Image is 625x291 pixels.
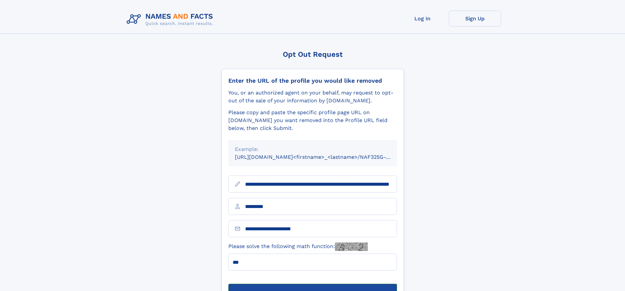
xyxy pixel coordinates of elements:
[228,89,397,105] div: You, or an authorized agent on your behalf, may request to opt-out of the sale of your informatio...
[449,10,501,27] a: Sign Up
[396,10,449,27] a: Log In
[124,10,219,28] img: Logo Names and Facts
[235,145,390,153] div: Example:
[228,109,397,132] div: Please copy and paste the specific profile page URL on [DOMAIN_NAME] you want removed into the Pr...
[228,77,397,84] div: Enter the URL of the profile you would like removed
[235,154,409,160] small: [URL][DOMAIN_NAME]<firstname>_<lastname>/NAF325G-xxxxxxxx
[228,242,368,251] label: Please solve the following math function:
[221,50,404,58] div: Opt Out Request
